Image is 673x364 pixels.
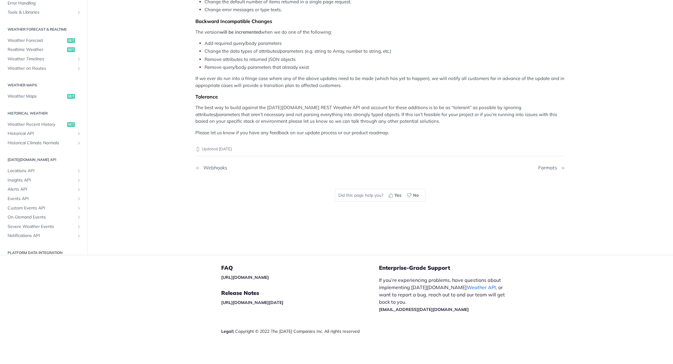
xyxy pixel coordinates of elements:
div: Tolerance [195,94,565,100]
div: | Copyright © 2022 The [DATE] Companies Inc. All rights reserved [221,328,379,334]
a: Custom Events APIShow subpages for Custom Events API [5,204,83,213]
span: Weather Recent History [8,122,66,128]
button: Show subpages for Insights API [76,178,81,183]
span: Weather Forecast [8,38,66,44]
li: Remove query/body parameters that already exist [205,64,565,71]
h5: Enterprise-Grade Support [379,264,521,272]
span: Severe Weather Events [8,224,75,230]
a: Historical Climate NormalsShow subpages for Historical Climate Normals [5,139,83,148]
button: Show subpages for Locations API [76,169,81,173]
a: Weather on RoutesShow subpages for Weather on Routes [5,64,83,73]
p: Please let us know if you have any feedback on our update process or our product roadmap. [195,129,565,136]
span: Yes [394,192,401,199]
h2: Platform DATA integration [5,250,83,255]
p: The version when we do one of the following: [195,29,565,36]
span: No [413,192,419,199]
a: Weather Recent Historyget [5,120,83,129]
span: get [67,38,75,43]
p: If we ever do run into a fringe case where any of the above updates need to be made (which has ye... [195,75,565,89]
a: Weather TimelinesShow subpages for Weather Timelines [5,55,83,64]
div: Formats [538,165,560,171]
span: Historical API [8,131,75,137]
span: Custom Events API [8,205,75,211]
h5: Release Notes [221,289,379,297]
li: Remove attributes to returned JSON objects [205,56,565,63]
span: Historical Climate Normals [8,140,75,146]
a: Alerts APIShow subpages for Alerts API [5,185,83,194]
div: Did this page help you? [335,189,425,202]
li: Change error messages or type texts. [205,6,565,13]
h2: Historical Weather [5,111,83,116]
button: Show subpages for Historical Climate Normals [76,141,81,145]
span: Locations API [8,168,75,174]
a: Events APIShow subpages for Events API [5,194,83,203]
p: The best way to build against the [DATE][DOMAIN_NAME] REST Weather API and account for these addi... [195,104,565,125]
nav: Pagination Controls [195,159,565,177]
a: Realtime Weatherget [5,45,83,54]
a: Insights APIShow subpages for Insights API [5,176,83,185]
button: Show subpages for On-Demand Events [76,215,81,220]
button: Show subpages for Tools & Libraries [76,10,81,15]
div: Webhooks [200,165,227,171]
button: Show subpages for Severe Weather Events [76,224,81,229]
button: Show subpages for Alerts API [76,187,81,192]
span: Notifications API [8,233,75,239]
strong: will be incremented [220,29,261,35]
h2: [DATE][DOMAIN_NAME] API [5,157,83,162]
span: Insights API [8,177,75,183]
a: Tools & LibrariesShow subpages for Tools & Libraries [5,8,83,17]
a: Historical APIShow subpages for Historical API [5,129,83,138]
a: [EMAIL_ADDRESS][DATE][DOMAIN_NAME] [379,307,469,312]
h2: Weather Forecast & realtime [5,27,83,32]
a: [URL][DOMAIN_NAME][DATE] [221,300,283,305]
li: Add required query/body parameters [205,40,565,47]
p: Updated [DATE] [195,146,565,152]
p: If you’re experiencing problems, have questions about implementing [DATE][DOMAIN_NAME] , or want ... [379,276,511,313]
h2: Weather Maps [5,82,83,88]
li: Change the data types of attributes/parameters (e.g. string to Array, number to string, etc.) [205,48,565,55]
a: Previous Page: Webhooks [195,165,354,171]
div: Backward Incompatible Changes [195,18,565,24]
a: Weather Mapsget [5,92,83,101]
button: Show subpages for Custom Events API [76,206,81,211]
a: Notifications APIShow subpages for Notifications API [5,231,83,240]
a: Weather API [467,284,496,290]
span: Events API [8,196,75,202]
a: Next Page: Formats [538,165,565,171]
span: Alerts API [8,186,75,192]
span: get [67,47,75,52]
button: Show subpages for Historical API [76,131,81,136]
span: Error Handling [8,0,81,6]
a: [URL][DOMAIN_NAME] [221,275,269,280]
button: Show subpages for Events API [76,196,81,201]
span: Weather Maps [8,93,66,99]
span: get [67,94,75,99]
a: Legal [221,329,233,334]
span: Realtime Weather [8,47,66,53]
a: Weather Forecastget [5,36,83,45]
button: No [405,191,422,200]
a: Locations APIShow subpages for Locations API [5,166,83,175]
span: Weather on Routes [8,65,75,72]
a: On-Demand EventsShow subpages for On-Demand Events [5,213,83,222]
button: Show subpages for Notifications API [76,233,81,238]
button: Yes [386,191,405,200]
button: Show subpages for Weather Timelines [76,57,81,62]
h5: FAQ [221,264,379,272]
span: get [67,122,75,127]
span: On-Demand Events [8,214,75,220]
a: Severe Weather EventsShow subpages for Severe Weather Events [5,222,83,231]
span: Tools & Libraries [8,9,75,15]
span: Weather Timelines [8,56,75,62]
button: Show subpages for Weather on Routes [76,66,81,71]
